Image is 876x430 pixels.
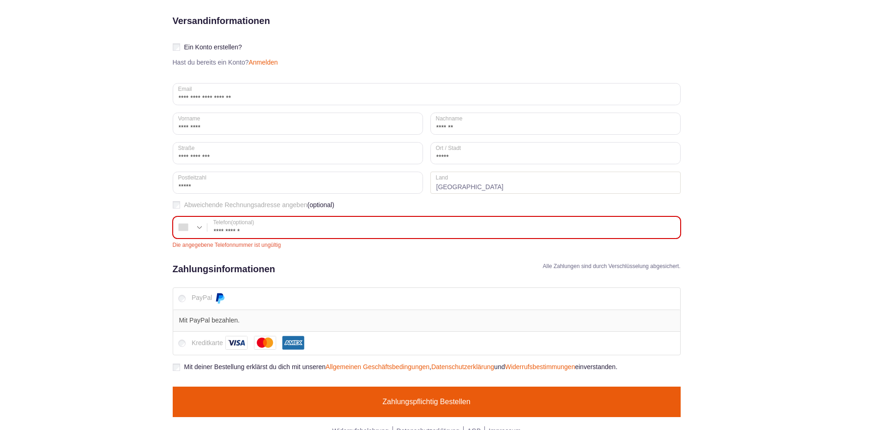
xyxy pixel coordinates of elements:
span: Mit deiner Bestellung erklärst du dich mit unseren , und einverstanden. [184,363,618,370]
a: Widerrufsbestimmungen [505,363,575,370]
label: PayPal [192,294,228,301]
p: Mit PayPal bezahlen. [179,316,674,325]
img: Mastercard [254,336,276,350]
h2: Zahlungsinformationen [173,262,275,276]
div: Unknown [173,217,207,238]
span: (optional) [307,201,334,209]
a: Anmelden [249,59,278,66]
img: PayPal [214,293,225,304]
label: Abweichende Rechnungsadresse angeben [173,201,681,209]
input: Ein Konto erstellen? [173,43,180,51]
img: Visa [225,336,248,350]
button: Zahlungspflichtig bestellen [173,387,681,417]
img: American Express [282,336,304,350]
h4: Alle Zahlungen sind durch Verschlüsselung abgesichert. [543,262,680,270]
p: Hast du bereits ein Konto? [169,59,282,66]
input: Abweichende Rechnungsadresse angeben(optional) [173,201,180,209]
h2: Versandinformationen [173,14,270,83]
a: Allgemeinen Geschäftsbedingungen [326,363,429,370]
a: Datenschutzerklärung [431,363,494,370]
label: Kreditkarte [192,339,307,346]
strong: [GEOGRAPHIC_DATA] [430,172,681,194]
span: Ein Konto erstellen? [184,43,242,51]
input: Mit deiner Bestellung erklärst du dich mit unserenAllgemeinen Geschäftsbedingungen,Datenschutzerk... [173,364,180,371]
span: Die angegebene Telefonnummer ist ungültig [173,242,681,248]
